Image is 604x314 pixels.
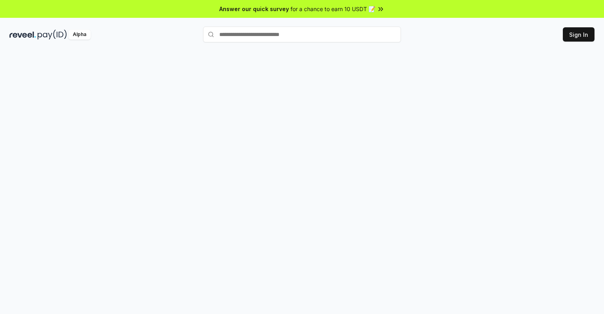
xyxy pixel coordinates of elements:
[219,5,289,13] span: Answer our quick survey
[563,27,595,42] button: Sign In
[38,30,67,40] img: pay_id
[9,30,36,40] img: reveel_dark
[68,30,91,40] div: Alpha
[291,5,375,13] span: for a chance to earn 10 USDT 📝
